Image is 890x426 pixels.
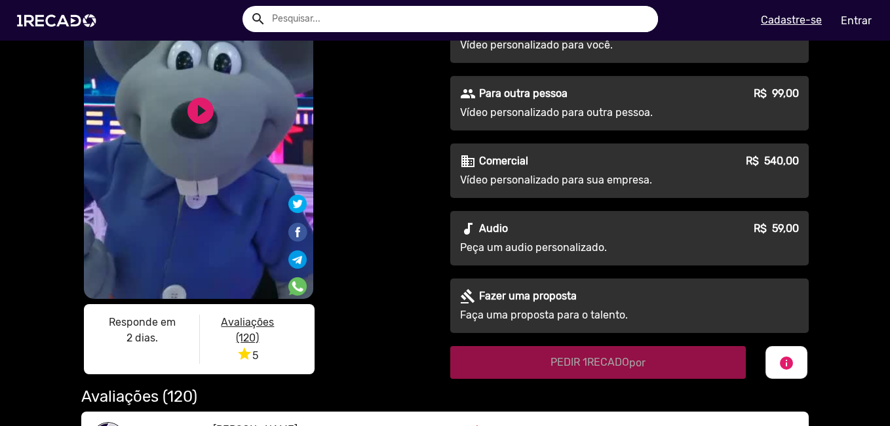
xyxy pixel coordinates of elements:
button: PEDIR 1RECADOpor [450,346,746,379]
p: R$ 540,00 [746,153,799,169]
u: Cadastre-se [761,14,822,26]
img: Compartilhe no twitter [288,195,307,213]
i: star [237,346,252,362]
input: Pesquisar... [262,6,658,32]
img: Compartilhe no whatsapp [288,277,307,296]
i: Share on WhatsApp [288,275,307,288]
img: Compartilhe no telegram [288,250,307,269]
p: R$ 59,00 [754,221,799,237]
p: Vídeo personalizado para você. [460,37,697,53]
p: Comercial [479,153,528,169]
p: R$ 99,00 [754,86,799,102]
a: play_circle_filled [185,95,216,126]
mat-icon: info [779,355,794,371]
span: 5 [237,349,258,362]
span: PEDIR 1RECADO [551,356,646,368]
mat-icon: Example home icon [250,11,266,27]
mat-icon: gavel [460,288,476,304]
img: Compartilhe no facebook [287,222,308,242]
i: Share on Telegram [288,248,307,261]
i: Share on Facebook [287,220,308,233]
p: Faça uma proposta para o talento. [460,307,697,323]
p: Responde em [94,315,189,330]
p: Fazer uma proposta [479,288,577,304]
p: Vídeo personalizado para sua empresa. [460,172,697,188]
p: Vídeo personalizado para outra pessoa. [460,105,697,121]
mat-icon: audiotrack [460,221,476,237]
a: Entrar [832,9,880,32]
p: Audio [479,221,508,237]
p: Peça um audio personalizado. [460,240,697,256]
button: Example home icon [246,7,269,29]
mat-icon: people [460,86,476,102]
p: Para outra pessoa [479,86,568,102]
span: por [629,357,646,369]
h2: Avaliações (120) [81,387,809,406]
u: Avaliações (120) [221,316,274,344]
i: Share on Twitter [288,197,307,209]
b: 2 dias. [126,332,158,344]
mat-icon: business [460,153,476,169]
